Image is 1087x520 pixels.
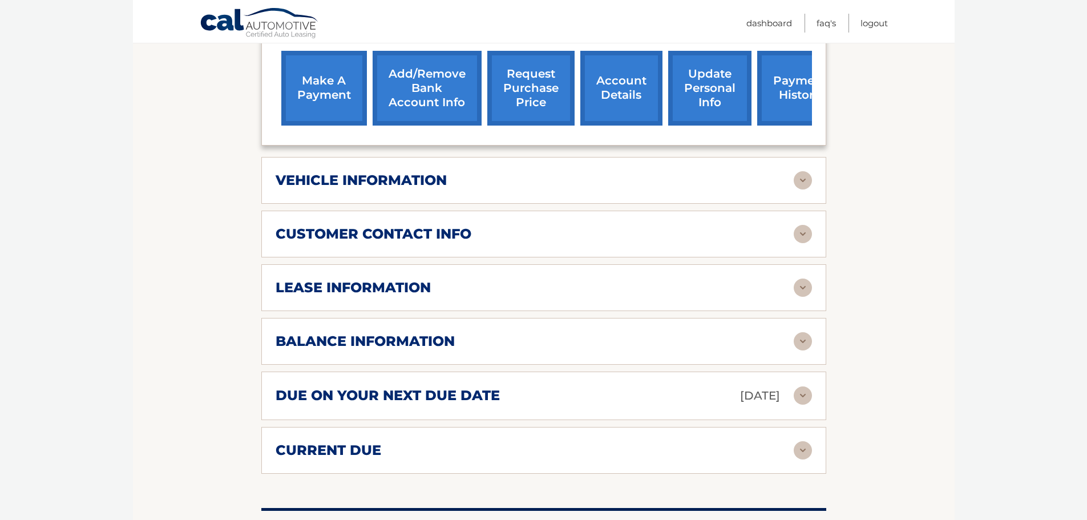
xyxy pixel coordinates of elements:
[668,51,751,126] a: update personal info
[794,171,812,190] img: accordion-rest.svg
[746,14,792,33] a: Dashboard
[373,51,482,126] a: Add/Remove bank account info
[281,51,367,126] a: make a payment
[200,7,320,41] a: Cal Automotive
[276,279,431,296] h2: lease information
[817,14,836,33] a: FAQ's
[276,225,471,243] h2: customer contact info
[487,51,575,126] a: request purchase price
[276,387,500,404] h2: due on your next due date
[276,172,447,189] h2: vehicle information
[794,279,812,297] img: accordion-rest.svg
[794,441,812,459] img: accordion-rest.svg
[580,51,662,126] a: account details
[860,14,888,33] a: Logout
[794,225,812,243] img: accordion-rest.svg
[757,51,843,126] a: payment history
[794,332,812,350] img: accordion-rest.svg
[276,333,455,350] h2: balance information
[276,442,381,459] h2: current due
[794,386,812,405] img: accordion-rest.svg
[740,386,780,406] p: [DATE]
